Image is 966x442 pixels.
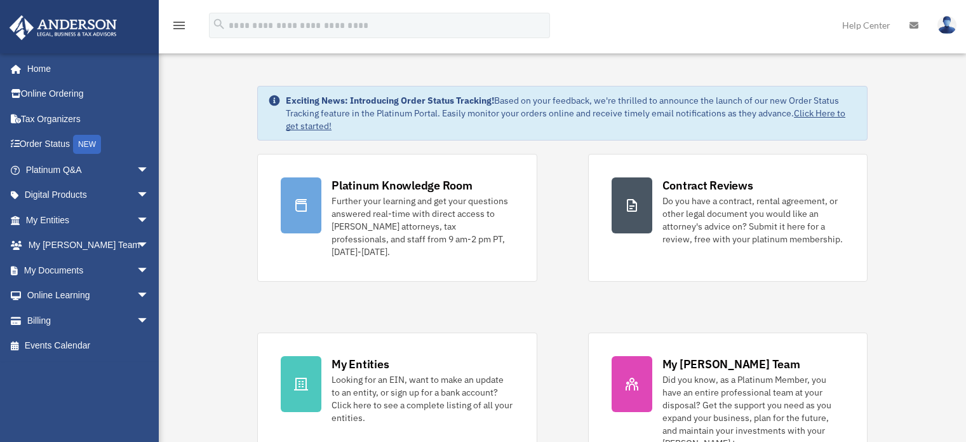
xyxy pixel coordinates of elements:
[286,95,494,106] strong: Exciting News: Introducing Order Status Tracking!
[137,233,162,259] span: arrow_drop_down
[9,258,168,283] a: My Documentsarrow_drop_down
[286,107,845,132] a: Click Here to get started!
[9,157,168,183] a: Platinum Q&Aarrow_drop_down
[9,183,168,208] a: Digital Productsarrow_drop_down
[9,106,168,132] a: Tax Organizers
[137,157,162,183] span: arrow_drop_down
[137,308,162,334] span: arrow_drop_down
[332,195,513,258] div: Further your learning and get your questions answered real-time with direct access to [PERSON_NAM...
[9,333,168,359] a: Events Calendar
[212,17,226,31] i: search
[9,233,168,258] a: My [PERSON_NAME] Teamarrow_drop_down
[588,154,868,282] a: Contract Reviews Do you have a contract, rental agreement, or other legal document you would like...
[137,183,162,209] span: arrow_drop_down
[6,15,121,40] img: Anderson Advisors Platinum Portal
[171,22,187,33] a: menu
[9,283,168,308] a: Online Learningarrow_drop_down
[662,356,800,372] div: My [PERSON_NAME] Team
[9,308,168,333] a: Billingarrow_drop_down
[9,56,162,81] a: Home
[137,258,162,284] span: arrow_drop_down
[137,207,162,233] span: arrow_drop_down
[332,373,513,424] div: Looking for an EIN, want to make an update to an entity, or sign up for a bank account? Click her...
[332,177,473,193] div: Platinum Knowledge Room
[73,135,101,154] div: NEW
[937,16,956,34] img: User Pic
[9,81,168,107] a: Online Ordering
[662,177,753,193] div: Contract Reviews
[9,132,168,158] a: Order StatusNEW
[137,283,162,309] span: arrow_drop_down
[171,18,187,33] i: menu
[9,207,168,233] a: My Entitiesarrow_drop_down
[286,94,857,132] div: Based on your feedback, we're thrilled to announce the launch of our new Order Status Tracking fe...
[662,195,844,245] div: Do you have a contract, rental agreement, or other legal document you would like an attorney's ad...
[332,356,389,372] div: My Entities
[257,154,537,282] a: Platinum Knowledge Room Further your learning and get your questions answered real-time with dire...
